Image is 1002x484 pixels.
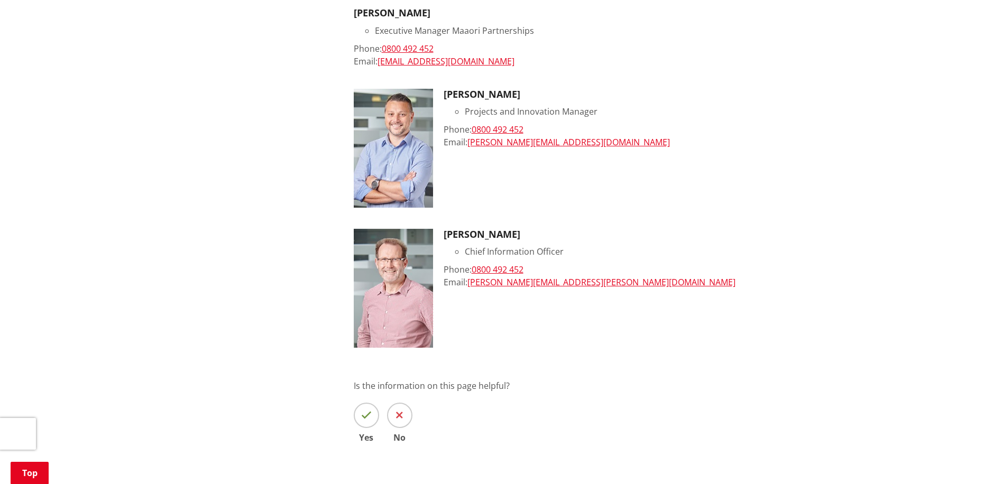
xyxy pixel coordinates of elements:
[953,440,991,478] iframe: Messenger Launcher
[444,123,804,136] div: Phone:
[444,89,804,100] h3: [PERSON_NAME]
[382,43,434,54] a: 0800 492 452
[465,105,804,118] li: Projects and Innovation Manager
[354,229,433,348] img: Geoff-King
[354,42,804,55] div: Phone:
[465,245,804,258] li: Chief Information Officer
[378,55,514,67] a: [EMAIL_ADDRESS][DOMAIN_NAME]
[354,379,804,392] p: Is the information on this page helpful?
[444,229,804,240] h3: [PERSON_NAME]
[387,433,412,442] span: No
[472,124,523,135] a: 0800 492 452
[444,276,804,288] div: Email:
[444,136,804,148] div: Email:
[11,462,49,484] a: Top
[472,264,523,275] a: 0800 492 452
[354,433,379,442] span: Yes
[354,89,433,208] img: Kurt Abbot
[467,276,736,288] a: [PERSON_NAME][EMAIL_ADDRESS][PERSON_NAME][DOMAIN_NAME]
[375,24,804,37] li: Executive Manager Maaori Partnerships
[354,55,804,68] div: Email:
[467,136,670,148] a: [PERSON_NAME][EMAIL_ADDRESS][DOMAIN_NAME]
[444,263,804,276] div: Phone:
[354,7,804,19] h3: [PERSON_NAME]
